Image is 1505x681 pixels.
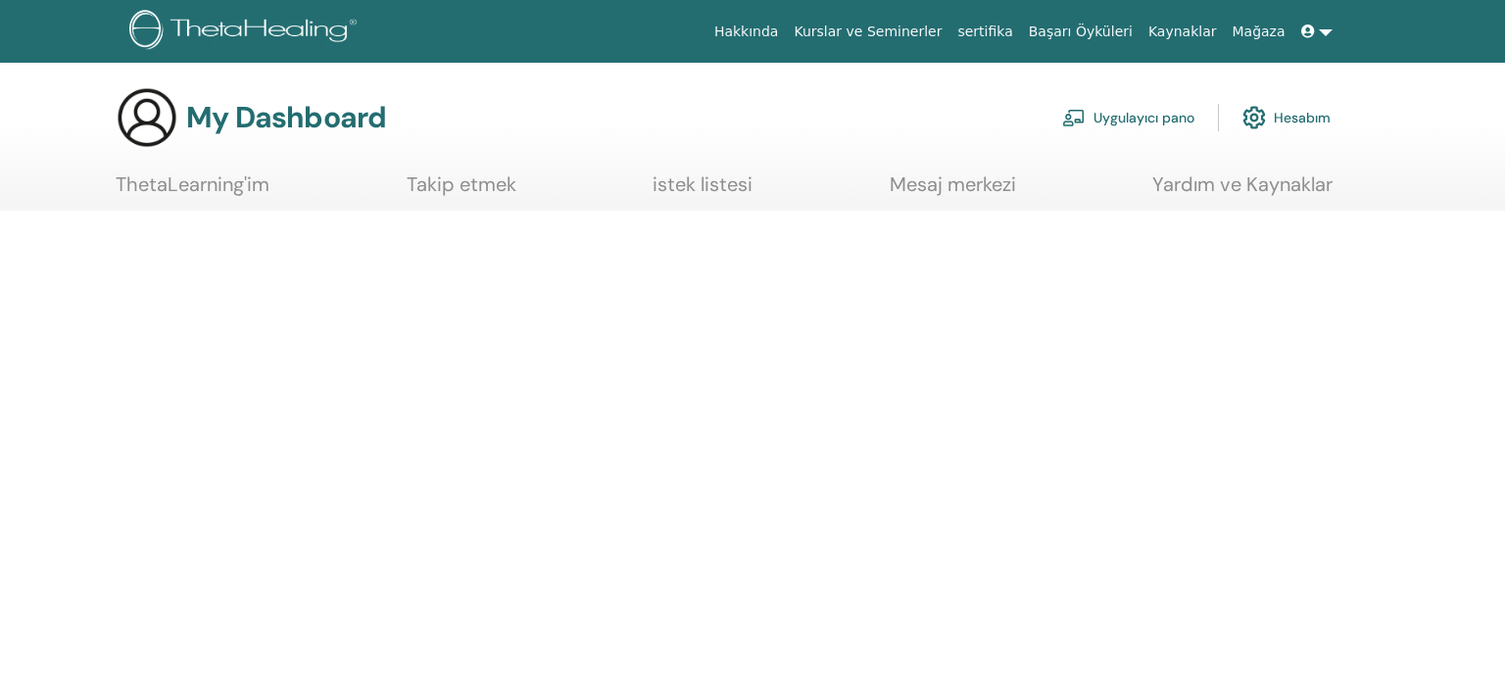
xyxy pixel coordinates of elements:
[1242,101,1266,134] img: cog.svg
[186,100,386,135] h3: My Dashboard
[116,86,178,149] img: generic-user-icon.jpg
[1062,96,1194,139] a: Uygulayıcı pano
[1242,96,1331,139] a: Hesabım
[1152,172,1333,211] a: Yardım ve Kaynaklar
[890,172,1016,211] a: Mesaj merkezi
[129,10,364,54] img: logo.png
[1224,14,1292,50] a: Mağaza
[407,172,516,211] a: Takip etmek
[1021,14,1141,50] a: Başarı Öyküleri
[653,172,752,211] a: istek listesi
[1062,109,1086,126] img: chalkboard-teacher.svg
[706,14,787,50] a: Hakkında
[1141,14,1225,50] a: Kaynaklar
[786,14,949,50] a: Kurslar ve Seminerler
[116,172,269,211] a: ThetaLearning'im
[949,14,1020,50] a: sertifika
